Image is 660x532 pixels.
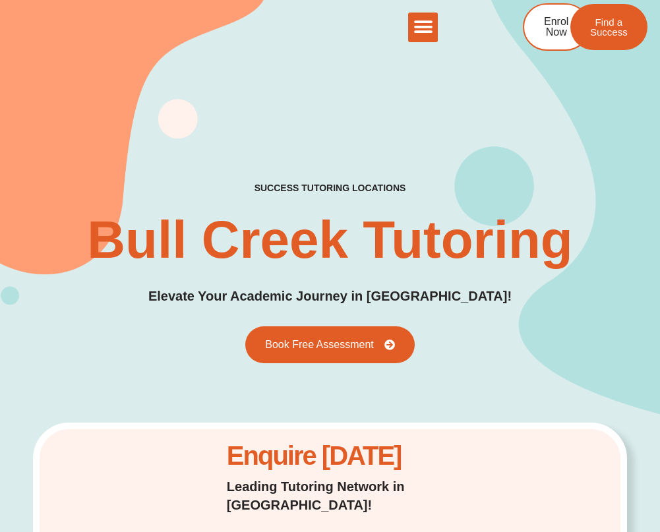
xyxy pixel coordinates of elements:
h1: Bull Creek Tutoring [87,214,572,266]
span: Enrol Now [544,16,568,38]
p: Leading Tutoring Network in [GEOGRAPHIC_DATA]! [227,477,433,514]
h2: success tutoring locations [255,182,406,194]
p: Elevate Your Academic Journey in [GEOGRAPHIC_DATA]! [148,286,512,307]
span: Find a Success [590,17,628,37]
a: Enrol Now [523,3,589,51]
span: Book Free Assessment [265,340,374,350]
h2: Enquire [DATE] [227,448,433,464]
a: Find a Success [570,4,647,50]
a: Book Free Assessment [245,326,415,363]
div: Menu Toggle [408,13,438,42]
